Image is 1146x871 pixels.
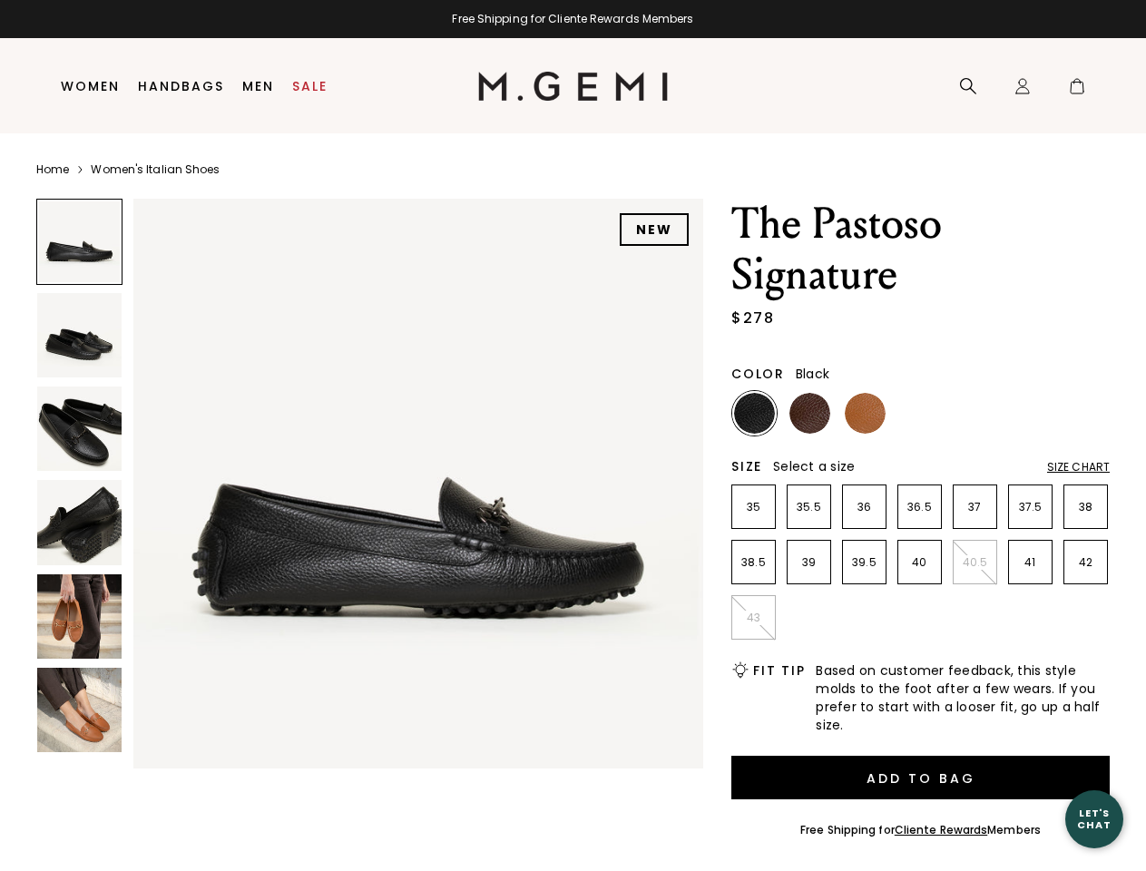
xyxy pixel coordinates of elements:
p: 39 [788,555,830,570]
img: The Pastoso Signature [37,480,122,564]
a: Home [36,162,69,177]
img: Chocolate [789,393,830,434]
h2: Fit Tip [753,663,805,678]
p: 39.5 [843,555,886,570]
p: 37.5 [1009,500,1052,514]
h2: Size [731,459,762,474]
p: 37 [954,500,996,514]
div: Let's Chat [1065,807,1123,830]
img: M.Gemi [478,72,668,101]
span: Based on customer feedback, this style molds to the foot after a few wears. If you prefer to star... [816,661,1110,734]
div: $278 [731,308,774,329]
img: The Pastoso Signature [37,387,122,471]
p: 41 [1009,555,1052,570]
p: 35 [732,500,775,514]
img: Black [734,393,775,434]
img: The Pastoso Signature [37,574,122,659]
img: The Pastoso Signature [37,293,122,377]
div: NEW [620,213,689,246]
h2: Color [731,367,785,381]
p: 42 [1064,555,1107,570]
p: 38 [1064,500,1107,514]
p: 36 [843,500,886,514]
a: Sale [292,79,328,93]
img: The Pastoso Signature [133,199,703,768]
a: Men [242,79,274,93]
a: Women [61,79,120,93]
a: Handbags [138,79,224,93]
p: 36.5 [898,500,941,514]
div: Free Shipping for Members [800,823,1041,837]
p: 38.5 [732,555,775,570]
p: 40 [898,555,941,570]
span: Black [796,365,829,383]
div: Size Chart [1047,460,1110,475]
a: Cliente Rewards [895,822,988,837]
a: Women's Italian Shoes [91,162,220,177]
p: 35.5 [788,500,830,514]
img: Tan [845,393,886,434]
img: The Pastoso Signature [37,668,122,752]
span: Select a size [773,457,855,475]
h1: The Pastoso Signature [731,199,1110,300]
p: 43 [732,611,775,625]
p: 40.5 [954,555,996,570]
button: Add to Bag [731,756,1110,799]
